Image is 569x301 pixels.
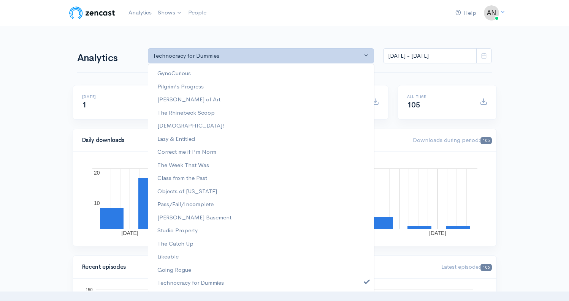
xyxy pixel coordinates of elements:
span: 105 [480,264,491,271]
span: Pass/Fail/Incomplete [157,200,214,209]
h1: Analytics [77,53,139,64]
span: 1 [82,100,87,110]
text: [DATE] [429,230,446,236]
img: ZenCast Logo [68,5,116,20]
div: Technocracy for Dummies [153,52,363,60]
h4: Recent episodes [82,264,266,270]
span: [PERSON_NAME] of Art [157,95,220,104]
span: Objects of [US_STATE] [157,187,217,196]
span: 105 [407,100,420,110]
span: 105 [480,137,491,144]
a: People [185,5,209,21]
h4: Daily downloads [82,137,404,143]
h6: [DATE] [82,95,146,99]
text: [DATE] [121,230,138,236]
button: Technocracy for Dummies [148,48,374,64]
span: GynoCurious [157,69,191,78]
span: [DEMOGRAPHIC_DATA]! [157,121,224,130]
span: Going Rogue [157,266,191,274]
svg: A chart. [82,161,487,237]
span: Lazy & Entitled [157,135,195,143]
span: Class from the Past [157,174,207,183]
span: Studio Property [157,226,198,235]
span: The Week That Was [157,161,209,170]
text: 10 [94,200,100,206]
span: [PERSON_NAME] Basement [157,213,231,222]
text: 20 [94,170,100,176]
span: Likeable [157,252,179,261]
span: Pilgrim's Progress [157,82,204,91]
img: ... [484,5,499,20]
span: Downloads during period: [413,136,491,143]
span: Latest episode: [441,263,491,270]
span: The Catch Up [157,240,193,248]
span: The Rhinebeck Scoop [157,109,215,117]
text: 150 [86,287,92,292]
a: Shows [155,5,185,21]
a: Help [452,5,479,21]
a: Analytics [125,5,155,21]
input: analytics date range selector [383,48,477,64]
h6: All time [407,95,471,99]
span: Technocracy for Dummies [157,279,224,287]
span: Correct me if I'm Norm [157,148,216,156]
